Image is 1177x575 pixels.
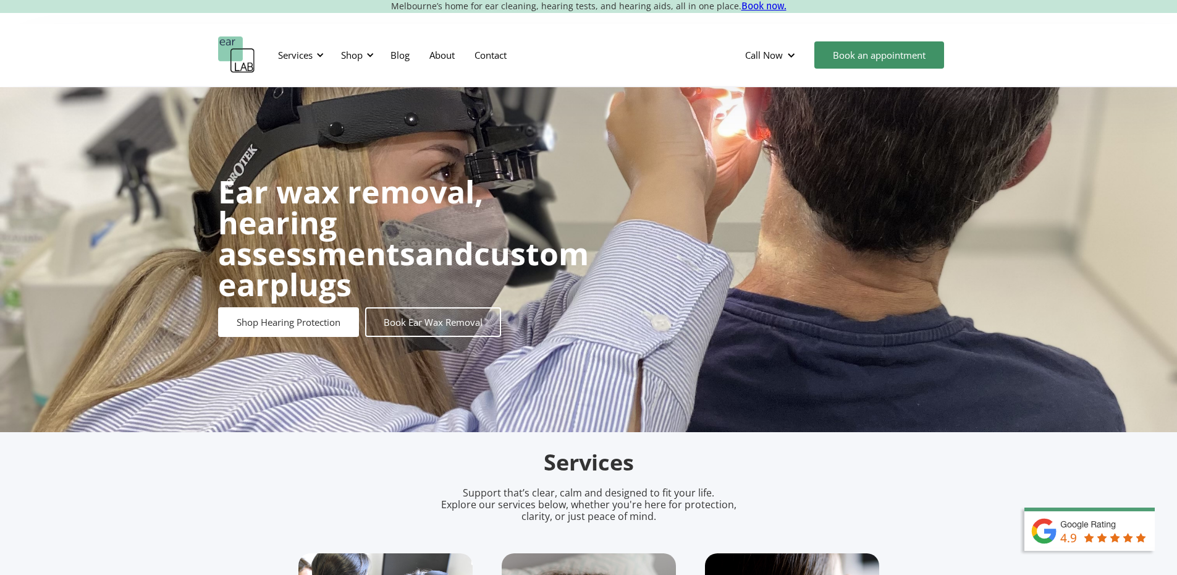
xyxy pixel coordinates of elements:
a: Blog [381,37,420,73]
a: home [218,36,255,74]
div: Services [278,49,313,61]
h2: Services [298,448,879,477]
div: Shop [341,49,363,61]
strong: custom earplugs [218,232,589,305]
a: About [420,37,465,73]
div: Call Now [735,36,808,74]
a: Book an appointment [814,41,944,69]
strong: Ear wax removal, hearing assessments [218,171,483,275]
div: Call Now [745,49,783,61]
a: Shop Hearing Protection [218,307,359,337]
p: Support that’s clear, calm and designed to fit your life. Explore our services below, whether you... [425,487,753,523]
h1: and [218,176,589,300]
div: Services [271,36,327,74]
a: Book Ear Wax Removal [365,307,501,337]
a: Contact [465,37,517,73]
div: Shop [334,36,378,74]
